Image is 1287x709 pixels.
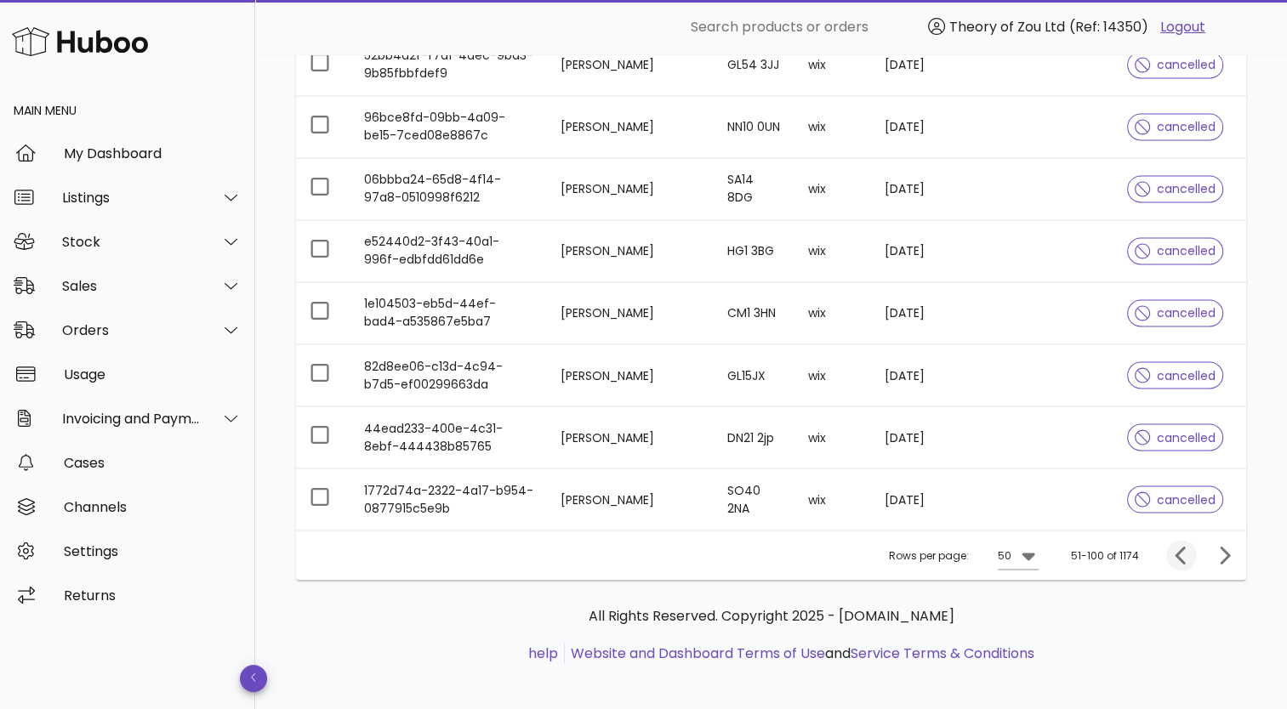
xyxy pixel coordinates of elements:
[1209,540,1239,570] button: Next page
[871,96,955,158] td: [DATE]
[62,278,201,294] div: Sales
[794,282,871,344] td: wix
[1135,493,1216,505] span: cancelled
[714,468,794,530] td: SO40 2NA
[1135,307,1216,319] span: cancelled
[889,530,1039,580] div: Rows per page:
[714,96,794,158] td: NN10 0UN
[64,499,242,515] div: Channels
[871,406,955,468] td: [DATE]
[714,344,794,406] td: GL15JX
[714,220,794,282] td: HG1 3BG
[12,23,148,60] img: Huboo Logo
[547,282,714,344] td: [PERSON_NAME]
[794,96,871,158] td: wix
[350,220,547,282] td: e52440d2-3f43-40a1-996f-edbfdd61dd6e
[547,344,714,406] td: [PERSON_NAME]
[1135,121,1216,133] span: cancelled
[714,34,794,96] td: GL54 3JJ
[64,145,242,162] div: My Dashboard
[64,455,242,471] div: Cases
[528,643,558,662] a: help
[1069,17,1148,37] span: (Ref: 14350)
[547,96,714,158] td: [PERSON_NAME]
[62,322,201,338] div: Orders
[1160,17,1205,37] a: Logout
[794,158,871,220] td: wix
[1135,183,1216,195] span: cancelled
[565,643,1034,663] li: and
[871,220,955,282] td: [DATE]
[547,34,714,96] td: [PERSON_NAME]
[547,158,714,220] td: [PERSON_NAME]
[547,220,714,282] td: [PERSON_NAME]
[794,220,871,282] td: wix
[350,282,547,344] td: 1e104503-eb5d-44ef-bad4-a535867e5ba7
[1071,547,1139,563] div: 51-100 of 1174
[1166,540,1197,570] button: Previous page
[64,543,242,559] div: Settings
[62,411,201,427] div: Invoicing and Payments
[350,344,547,406] td: 82d8ee06-c13d-4c94-b7d5-ef00299663da
[350,96,547,158] td: 96bce8fd-09bb-4a09-be15-7ced08e8867c
[1135,369,1216,381] span: cancelled
[794,34,871,96] td: wix
[350,468,547,530] td: 1772d74a-2322-4a17-b954-0877915c5e9b
[714,406,794,468] td: DN21 2jp
[62,234,201,250] div: Stock
[350,34,547,96] td: 52bb4a2f-f7a1-4aec-9ba3-9b85fbbfdef9
[998,547,1011,563] div: 50
[871,468,955,530] td: [DATE]
[871,34,955,96] td: [DATE]
[871,344,955,406] td: [DATE]
[949,17,1065,37] span: Theory of Zou Ltd
[871,282,955,344] td: [DATE]
[1135,245,1216,257] span: cancelled
[1135,59,1216,71] span: cancelled
[714,158,794,220] td: SA14 8DG
[794,468,871,530] td: wix
[571,643,825,662] a: Website and Dashboard Terms of Use
[714,282,794,344] td: CM1 3HN
[62,190,201,206] div: Listings
[547,406,714,468] td: [PERSON_NAME]
[998,542,1039,569] div: 50Rows per page:
[350,158,547,220] td: 06bbba24-65d8-4f14-97a8-0510998f6212
[310,605,1233,626] p: All Rights Reserved. Copyright 2025 - [DOMAIN_NAME]
[64,366,242,383] div: Usage
[64,587,242,604] div: Returns
[851,643,1034,662] a: Service Terms & Conditions
[794,406,871,468] td: wix
[350,406,547,468] td: 44ead233-400e-4c31-8ebf-444438b85765
[871,158,955,220] td: [DATE]
[1135,431,1216,443] span: cancelled
[794,344,871,406] td: wix
[547,468,714,530] td: [PERSON_NAME]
